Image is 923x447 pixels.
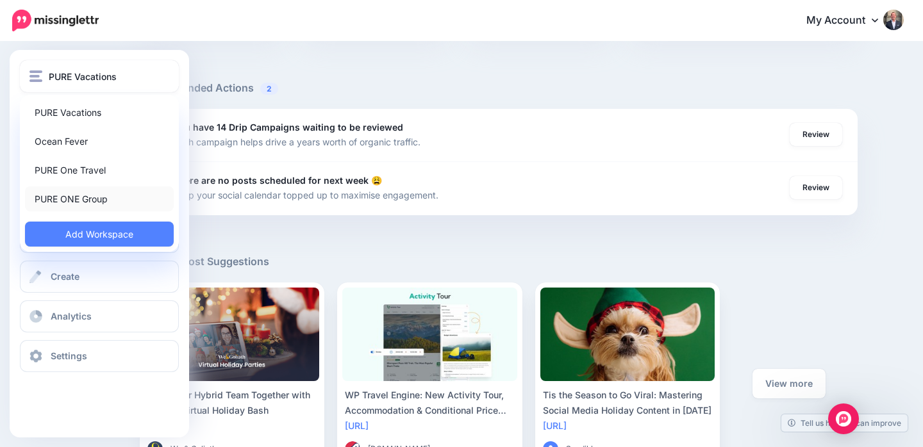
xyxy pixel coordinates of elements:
[173,122,403,133] b: You have 14 Drip Campaigns waiting to be reviewed
[147,387,317,418] div: Bring Your Hybrid Team Together with an Epic Virtual Holiday Bash
[25,158,174,183] a: PURE One Travel
[794,5,904,37] a: My Account
[20,300,179,332] a: Analytics
[25,100,174,125] a: PURE Vacations
[49,69,117,84] span: PURE Vacations
[20,261,179,293] a: Create
[25,222,174,247] a: Add Workspace
[753,369,826,398] a: View more
[20,60,179,92] button: PURE Vacations
[51,311,92,321] span: Analytics
[790,123,842,146] a: Review
[790,176,842,199] a: Review
[543,420,567,431] a: [URL]
[345,387,515,418] div: WP Travel Engine: New Activity Tour, Accommodation & Conditional Price Add-Ons
[828,403,859,434] div: Open Intercom Messenger
[173,175,382,186] b: There are no posts scheduled for next week 😩
[20,340,179,372] a: Settings
[12,10,99,31] img: Missinglettr
[173,134,420,149] p: Each campaign helps drive a years worth of organic traffic.
[25,186,174,211] a: PURE ONE Group
[51,350,87,361] span: Settings
[29,70,42,82] img: menu.png
[140,254,858,270] h5: Curated Post Suggestions
[140,80,858,96] h5: Recommended Actions
[345,420,369,431] a: [URL]
[543,387,713,418] div: Tis the Season to Go Viral: Mastering Social Media Holiday Content in [DATE]
[260,83,278,95] span: 2
[51,271,79,282] span: Create
[173,188,438,202] p: Keep your social calendar topped up to maximise engagement.
[781,414,908,432] a: Tell us how we can improve
[25,129,174,154] a: Ocean Fever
